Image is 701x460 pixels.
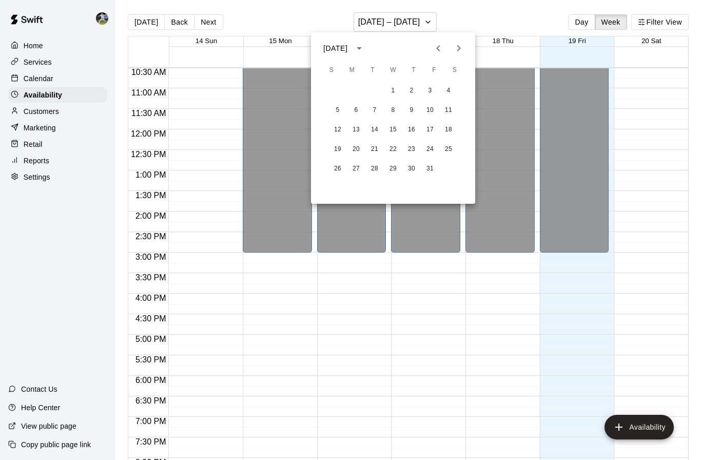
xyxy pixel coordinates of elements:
span: Tuesday [363,60,382,81]
button: 5 [328,101,347,120]
button: 4 [439,82,458,100]
button: 15 [384,121,402,139]
button: 30 [402,160,421,178]
button: 1 [384,82,402,100]
button: 18 [439,121,458,139]
button: 22 [384,140,402,159]
button: 21 [365,140,384,159]
button: 12 [328,121,347,139]
button: 20 [347,140,365,159]
button: 24 [421,140,439,159]
button: 7 [365,101,384,120]
span: Sunday [322,60,341,81]
button: 27 [347,160,365,178]
button: 9 [402,101,421,120]
span: Friday [425,60,443,81]
button: 3 [421,82,439,100]
button: 23 [402,140,421,159]
button: 13 [347,121,365,139]
button: Previous month [428,38,449,59]
button: 28 [365,160,384,178]
button: 11 [439,101,458,120]
button: 31 [421,160,439,178]
span: Thursday [404,60,423,81]
button: 16 [402,121,421,139]
button: Next month [449,38,469,59]
button: 14 [365,121,384,139]
button: 6 [347,101,365,120]
div: [DATE] [323,43,347,54]
button: 10 [421,101,439,120]
button: 17 [421,121,439,139]
button: 8 [384,101,402,120]
span: Monday [343,60,361,81]
span: Wednesday [384,60,402,81]
button: 19 [328,140,347,159]
button: 2 [402,82,421,100]
button: calendar view is open, switch to year view [350,40,368,57]
span: Saturday [445,60,464,81]
button: 29 [384,160,402,178]
button: 26 [328,160,347,178]
button: 25 [439,140,458,159]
